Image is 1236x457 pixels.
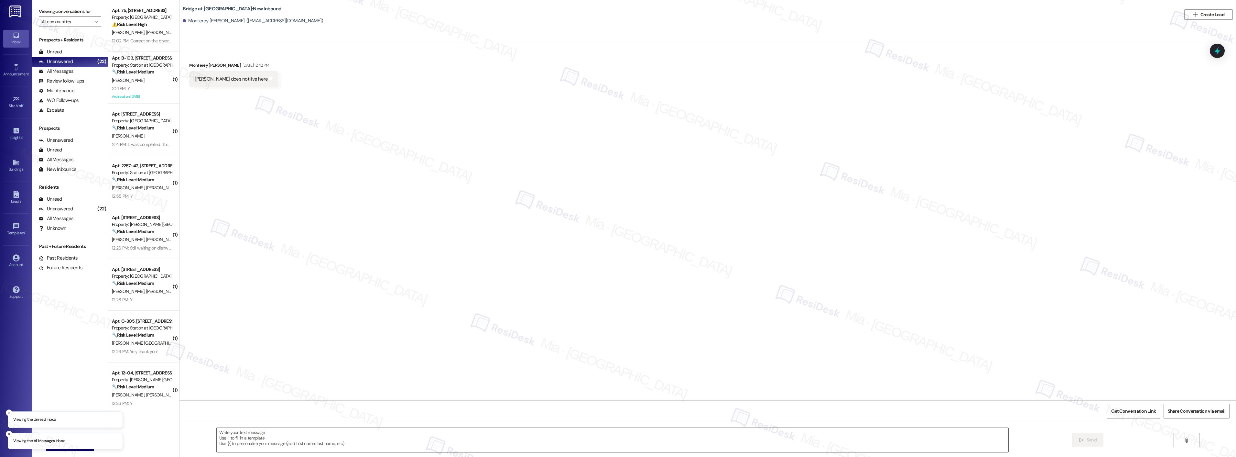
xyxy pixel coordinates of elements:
[3,125,29,143] a: Insights •
[112,62,172,69] div: Property: Station at [GEOGRAPHIC_DATA][PERSON_NAME]
[112,111,172,117] div: Apt. [STREET_ADDRESS]
[1184,438,1189,443] i: 
[111,93,172,101] div: Archived on [DATE]
[42,17,91,27] input: All communities
[112,297,132,303] div: 12:26 PM: Y
[3,157,29,174] a: Buildings
[112,384,154,390] strong: 🔧 Risk Level: Medium
[23,103,24,107] span: •
[32,243,108,250] div: Past + Future Residents
[112,141,336,147] div: 2:14 PM: It was completed. The screen door kept getting stuck after being put on, but me and my h...
[112,29,146,35] span: [PERSON_NAME]
[112,340,185,346] span: [PERSON_NAME][GEOGRAPHIC_DATA]
[1072,433,1103,447] button: Send
[1184,9,1233,20] button: Create Lead
[39,206,73,212] div: Unanswered
[1164,404,1230,418] button: Share Conversation via email
[13,438,65,444] p: Viewing the All Messages inbox
[39,137,73,144] div: Unanswered
[112,325,172,331] div: Property: Station at [GEOGRAPHIC_DATA][PERSON_NAME]
[112,214,172,221] div: Apt. [STREET_ADDRESS]
[39,58,73,65] div: Unanswered
[1193,12,1198,17] i: 
[3,284,29,302] a: Support
[6,431,12,437] button: Close toast
[39,6,101,17] label: Viewing conversations for
[1168,408,1225,415] span: Share Conversation via email
[9,6,23,17] img: ResiDesk Logo
[112,273,172,280] div: Property: [GEOGRAPHIC_DATA] Townhomes
[112,133,144,139] span: [PERSON_NAME]
[39,68,73,75] div: All Messages
[183,17,323,24] div: Monterey [PERSON_NAME]. ([EMAIL_ADDRESS][DOMAIN_NAME])
[112,229,154,234] strong: 🔧 Risk Level: Medium
[3,189,29,206] a: Leads
[112,266,172,273] div: Apt. [STREET_ADDRESS]
[32,184,108,191] div: Residents
[3,30,29,47] a: Inbox
[94,19,98,24] i: 
[39,215,73,222] div: All Messages
[112,21,147,27] strong: ⚠️ Risk Level: High
[39,255,78,262] div: Past Residents
[39,225,66,232] div: Unknown
[39,264,82,271] div: Future Residents
[112,193,133,199] div: 12:55 PM: Y
[112,400,132,406] div: 12:26 PM: Y
[112,85,130,91] div: 2:21 PM: Y
[195,76,268,83] div: [PERSON_NAME] does not live here
[39,196,62,203] div: Unread
[1200,11,1224,18] span: Create Lead
[3,221,29,238] a: Templates •
[112,280,154,286] strong: 🔧 Risk Level: Medium
[241,62,269,69] div: [DATE] 12:42 PM
[39,87,74,94] div: Maintenance
[112,237,146,242] span: [PERSON_NAME]
[3,252,29,270] a: Account
[112,349,158,354] div: 12:26 PM: Yes, thank you!
[146,185,179,191] span: [PERSON_NAME]
[39,166,76,173] div: New Inbounds
[32,125,108,132] div: Prospects
[112,332,154,338] strong: 🔧 Risk Level: Medium
[96,57,108,67] div: (22)
[146,288,180,294] span: [PERSON_NAME]
[112,7,172,14] div: Apt. 75, [STREET_ADDRESS]
[112,162,172,169] div: Apt. 2257~42, [STREET_ADDRESS]
[1111,408,1156,415] span: Get Conversation Link
[146,29,180,35] span: [PERSON_NAME]
[112,221,172,228] div: Property: [PERSON_NAME][GEOGRAPHIC_DATA]
[112,55,172,61] div: Apt. B~103, [STREET_ADDRESS]
[112,77,144,83] span: [PERSON_NAME]
[112,185,146,191] span: [PERSON_NAME]
[1079,438,1084,443] i: 
[112,392,146,398] span: [PERSON_NAME]
[112,376,172,383] div: Property: [PERSON_NAME][GEOGRAPHIC_DATA] Townhomes
[39,97,79,104] div: WO Follow-ups
[39,78,84,84] div: Review follow-ups
[29,71,30,75] span: •
[6,409,12,416] button: Close toast
[112,69,154,75] strong: 🔧 Risk Level: Medium
[39,147,62,153] div: Unread
[189,62,278,71] div: Monterey [PERSON_NAME]
[112,318,172,325] div: Apt. C~305, [STREET_ADDRESS]
[112,117,172,124] div: Property: [GEOGRAPHIC_DATA]
[112,38,1005,44] div: 12:02 PM: Correct on the dryer. The fridge ice maker isn't making ice at all, and the temperature...
[3,94,29,111] a: Site Visit •
[96,204,108,214] div: (22)
[22,134,23,139] span: •
[112,125,154,131] strong: 🔧 Risk Level: Medium
[25,230,26,234] span: •
[112,169,172,176] div: Property: Station at [GEOGRAPHIC_DATA][PERSON_NAME]
[112,14,172,21] div: Property: [GEOGRAPHIC_DATA] Townhomes
[146,392,179,398] span: [PERSON_NAME]
[39,156,73,163] div: All Messages
[112,288,146,294] span: [PERSON_NAME]
[112,245,179,251] div: 12:26 PM: Still waiting on dishwasher
[112,177,154,183] strong: 🔧 Risk Level: Medium
[112,370,172,376] div: Apt. 12~04, [STREET_ADDRESS][PERSON_NAME]
[1107,404,1160,418] button: Get Conversation Link
[32,37,108,43] div: Prospects + Residents
[39,49,62,55] div: Unread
